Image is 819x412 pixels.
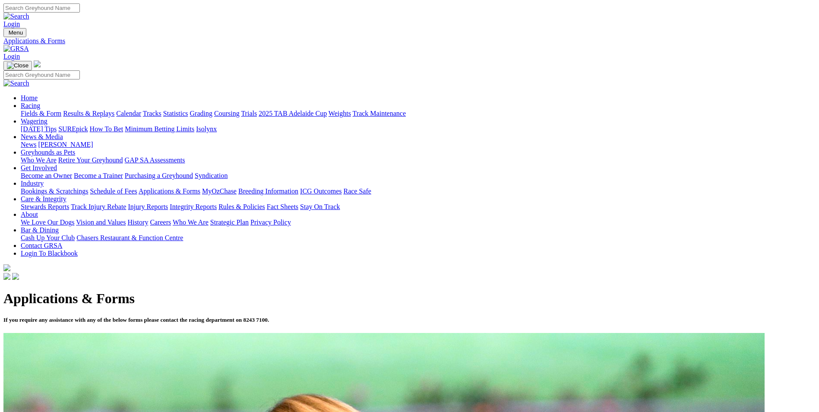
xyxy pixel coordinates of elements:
a: Bar & Dining [21,226,59,234]
a: Cash Up Your Club [21,234,75,241]
a: Coursing [214,110,240,117]
input: Search [3,70,80,79]
a: Breeding Information [238,187,298,195]
a: Get Involved [21,164,57,171]
a: Syndication [195,172,228,179]
a: Fields & Form [21,110,61,117]
a: Trials [241,110,257,117]
div: Greyhounds as Pets [21,156,816,164]
div: Racing [21,110,816,117]
a: Minimum Betting Limits [125,125,194,133]
img: Search [3,13,29,20]
a: Applications & Forms [3,37,816,45]
a: Track Injury Rebate [71,203,126,210]
a: Login To Blackbook [21,250,78,257]
img: logo-grsa-white.png [34,60,41,67]
a: How To Bet [90,125,123,133]
a: Login [3,20,20,28]
img: facebook.svg [3,273,10,280]
input: Search [3,3,80,13]
img: logo-grsa-white.png [3,264,10,271]
button: Toggle navigation [3,28,26,37]
div: Get Involved [21,172,816,180]
a: Privacy Policy [250,219,291,226]
a: SUREpick [58,125,88,133]
a: Integrity Reports [170,203,217,210]
button: Toggle navigation [3,61,32,70]
h5: If you require any assistance with any of the below forms please contact the racing department on... [3,317,816,323]
a: Purchasing a Greyhound [125,172,193,179]
a: Applications & Forms [139,187,200,195]
a: Track Maintenance [353,110,406,117]
div: News & Media [21,141,816,149]
a: Weights [329,110,351,117]
a: Stay On Track [300,203,340,210]
a: Results & Replays [63,110,114,117]
div: Industry [21,187,816,195]
a: Race Safe [343,187,371,195]
h1: Applications & Forms [3,291,816,307]
div: Wagering [21,125,816,133]
span: Menu [9,29,23,36]
a: We Love Our Dogs [21,219,74,226]
a: Greyhounds as Pets [21,149,75,156]
a: Contact GRSA [21,242,62,249]
a: Schedule of Fees [90,187,137,195]
a: Calendar [116,110,141,117]
a: 2025 TAB Adelaide Cup [259,110,327,117]
a: Fact Sheets [267,203,298,210]
a: GAP SA Assessments [125,156,185,164]
a: News & Media [21,133,63,140]
a: [PERSON_NAME] [38,141,93,148]
a: Tracks [143,110,161,117]
a: [DATE] Tips [21,125,57,133]
a: Who We Are [173,219,209,226]
a: Careers [150,219,171,226]
a: Racing [21,102,40,109]
a: Home [21,94,38,101]
a: Rules & Policies [218,203,265,210]
img: Close [7,62,28,69]
a: Stewards Reports [21,203,69,210]
a: MyOzChase [202,187,237,195]
a: About [21,211,38,218]
a: Vision and Values [76,219,126,226]
a: Grading [190,110,212,117]
a: Who We Are [21,156,57,164]
a: News [21,141,36,148]
img: Search [3,79,29,87]
a: Become an Owner [21,172,72,179]
a: Care & Integrity [21,195,66,203]
div: About [21,219,816,226]
div: Bar & Dining [21,234,816,242]
a: Bookings & Scratchings [21,187,88,195]
a: History [127,219,148,226]
a: Wagering [21,117,47,125]
img: GRSA [3,45,29,53]
a: ICG Outcomes [300,187,342,195]
a: Statistics [163,110,188,117]
a: Strategic Plan [210,219,249,226]
a: Login [3,53,20,60]
a: Become a Trainer [74,172,123,179]
img: twitter.svg [12,273,19,280]
a: Injury Reports [128,203,168,210]
div: Care & Integrity [21,203,816,211]
a: Retire Your Greyhound [58,156,123,164]
a: Isolynx [196,125,217,133]
a: Industry [21,180,44,187]
a: Chasers Restaurant & Function Centre [76,234,183,241]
